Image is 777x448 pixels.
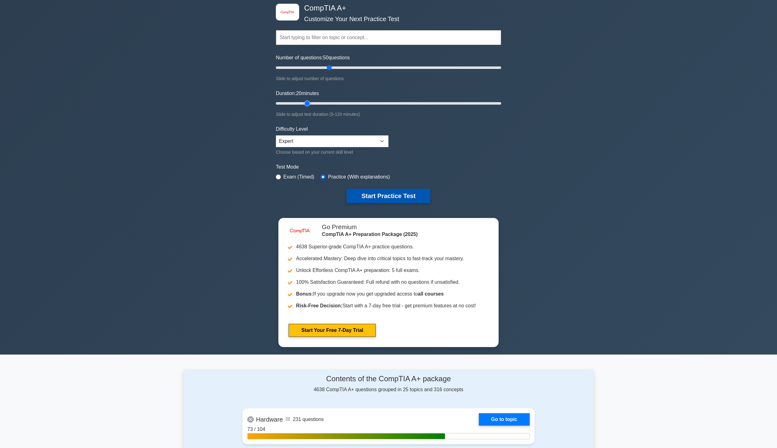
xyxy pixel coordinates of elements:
label: Exam (Timed) [283,173,314,181]
label: Practice (With explanations) [328,173,390,181]
h4: CompTIA A+ [302,4,471,13]
input: Start typing to filter on topic or concept... [276,30,501,45]
div: 4638 CompTIA A+ questions grouped in 25 topics and 316 concepts [242,374,535,393]
div: Slide to adjust number of questions [276,75,501,82]
button: Start Practice Test [347,189,430,203]
label: Test Mode [276,163,501,171]
h4: Contents of the CompTIA A+ package [242,374,535,383]
span: 50 [323,55,329,60]
a: Go to topic [479,413,530,426]
label: Number of questions: questions [276,54,350,61]
div: Slide to adjust test duration (5-120 minutes) [276,111,501,118]
span: 20 [296,91,302,96]
div: Choose based on your current skill level [276,148,388,156]
a: Start Your Free 7-Day Trial [289,324,376,337]
label: Duration: minutes [276,90,319,97]
label: Difficulty Level [276,125,308,133]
